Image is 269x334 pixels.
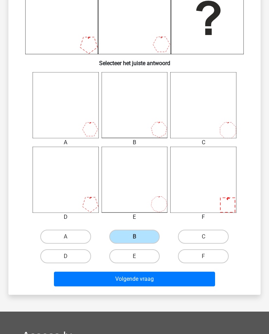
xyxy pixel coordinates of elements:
button: Volgende vraag [54,272,215,286]
label: A [40,230,91,244]
div: D [27,213,104,221]
label: F [178,249,229,263]
div: F [165,213,242,221]
label: E [109,249,160,263]
h6: Selecteer het juiste antwoord [20,54,249,67]
label: D [40,249,91,263]
div: B [96,138,173,147]
div: E [96,213,173,221]
label: B [109,230,160,244]
div: C [165,138,242,147]
label: C [178,230,229,244]
div: A [27,138,104,147]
